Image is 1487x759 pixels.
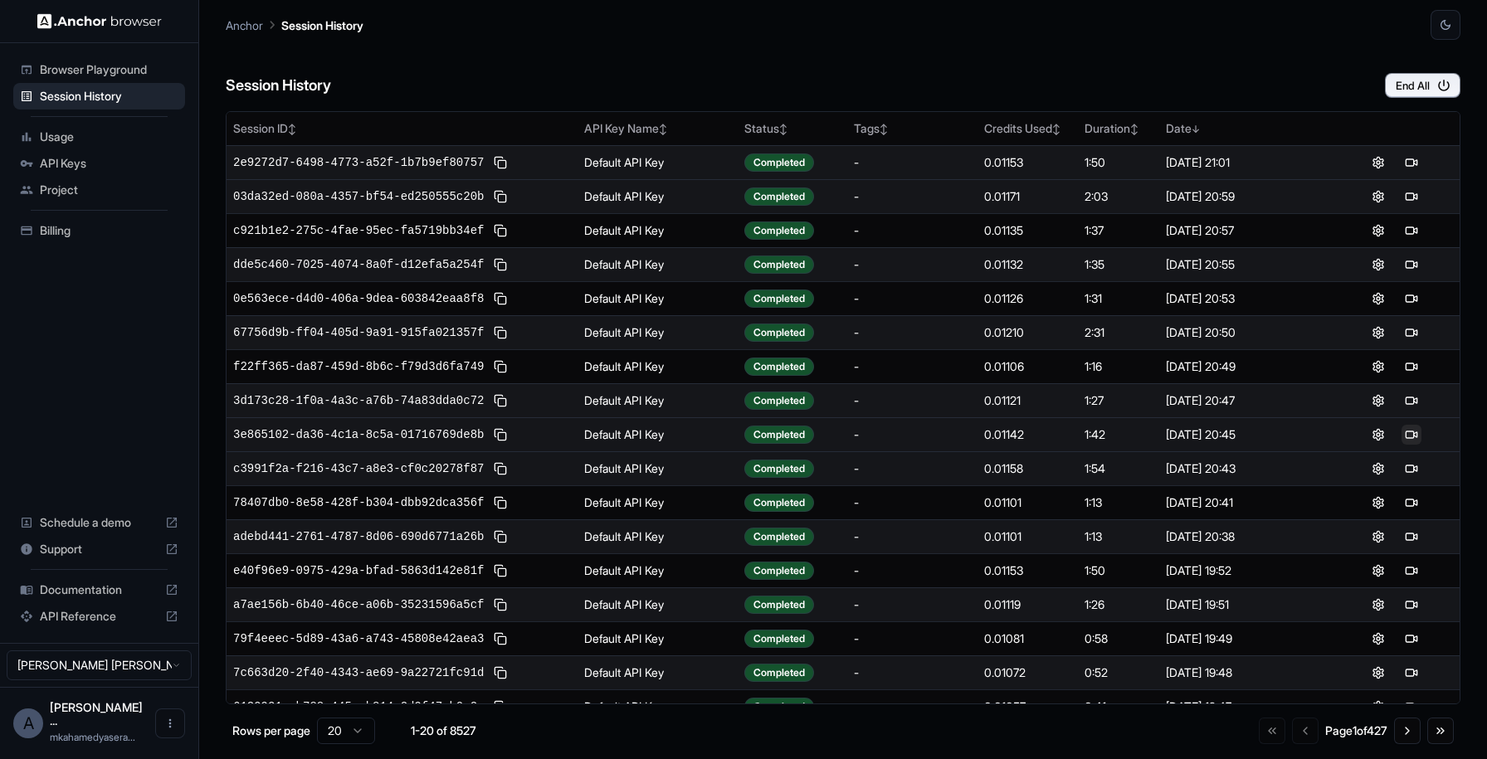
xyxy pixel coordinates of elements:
[744,324,814,342] div: Completed
[984,392,1071,409] div: 0.01121
[13,83,185,109] div: Session History
[854,256,971,273] div: -
[744,528,814,546] div: Completed
[233,528,484,545] span: adebd441-2761-4787-8d06-690d6771a26b
[578,145,738,179] td: Default API Key
[578,655,738,689] td: Default API Key
[1085,528,1153,545] div: 1:13
[13,217,185,244] div: Billing
[1166,290,1323,307] div: [DATE] 20:53
[40,182,178,198] span: Project
[984,324,1071,341] div: 0.01210
[233,222,484,239] span: c921b1e2-275c-4fae-95ec-fa5719bb34ef
[854,698,971,715] div: -
[1166,154,1323,171] div: [DATE] 21:01
[1166,596,1323,613] div: [DATE] 19:51
[40,155,178,172] span: API Keys
[578,587,738,621] td: Default API Key
[40,61,178,78] span: Browser Playground
[578,179,738,213] td: Default API Key
[233,630,484,647] span: 79f4eeec-5d89-43a6-a743-45808e42aea3
[233,426,484,443] span: 3e865102-da36-4c1a-8c5a-01716769de8b
[281,17,363,34] p: Session History
[1085,324,1153,341] div: 2:31
[984,460,1071,477] div: 0.01158
[578,621,738,655] td: Default API Key
[1166,120,1323,137] div: Date
[13,509,185,536] div: Schedule a demo
[1085,290,1153,307] div: 1:31
[13,577,185,603] div: Documentation
[578,315,738,349] td: Default API Key
[744,596,814,614] div: Completed
[578,553,738,587] td: Default API Key
[578,213,738,247] td: Default API Key
[50,700,143,727] span: Ahamed Yaser Arafath MK
[1166,358,1323,375] div: [DATE] 20:49
[50,731,135,743] span: mkahamedyaserarafath@gmail.com
[1085,392,1153,409] div: 1:27
[578,451,738,485] td: Default API Key
[1385,73,1460,98] button: End All
[744,289,814,308] div: Completed
[13,150,185,177] div: API Keys
[578,689,738,723] td: Default API Key
[744,120,841,137] div: Status
[578,349,738,383] td: Default API Key
[1085,222,1153,239] div: 1:37
[744,664,814,682] div: Completed
[854,188,971,205] div: -
[744,426,814,444] div: Completed
[854,392,971,409] div: -
[1166,698,1323,715] div: [DATE] 19:47
[1085,698,1153,715] div: 0:41
[1085,664,1153,681] div: 0:52
[233,154,484,171] span: 2e9272d7-6498-4773-a52f-1b7b9ef80757
[1085,494,1153,511] div: 1:13
[233,358,484,375] span: f22ff365-da87-459d-8b6c-f79d3d6fa749
[233,256,484,273] span: dde5c460-7025-4074-8a0f-d12efa5a254f
[744,460,814,478] div: Completed
[744,221,814,240] div: Completed
[854,528,971,545] div: -
[1166,562,1323,579] div: [DATE] 19:52
[226,16,363,34] nav: breadcrumb
[744,392,814,410] div: Completed
[1085,154,1153,171] div: 1:50
[226,17,263,34] p: Anchor
[854,630,971,647] div: -
[1052,123,1060,135] span: ↕
[40,222,178,239] span: Billing
[984,528,1071,545] div: 0.01101
[1085,120,1153,137] div: Duration
[578,383,738,417] td: Default API Key
[1085,358,1153,375] div: 1:16
[13,177,185,203] div: Project
[1166,222,1323,239] div: [DATE] 20:57
[233,460,484,477] span: c3991f2a-f216-43c7-a8e3-cf0c20278f87
[1192,123,1200,135] span: ↓
[13,708,43,738] div: A
[854,358,971,375] div: -
[744,255,814,274] div: Completed
[233,392,484,409] span: 3d173c28-1f0a-4a3c-a76b-74a83dda0c72
[40,581,158,598] span: Documentation
[1166,494,1323,511] div: [DATE] 20:41
[233,120,571,137] div: Session ID
[984,120,1071,137] div: Credits Used
[984,290,1071,307] div: 0.01126
[984,222,1071,239] div: 0.01135
[226,74,331,98] h6: Session History
[1166,392,1323,409] div: [DATE] 20:47
[1166,426,1323,443] div: [DATE] 20:45
[744,187,814,206] div: Completed
[40,129,178,145] span: Usage
[37,13,162,29] img: Anchor Logo
[40,541,158,557] span: Support
[233,290,484,307] span: 0e563ece-d4d0-406a-9dea-603842eaa8f8
[744,153,814,172] div: Completed
[233,324,484,341] span: 67756d9b-ff04-405d-9a91-915fa021357f
[1130,123,1138,135] span: ↕
[744,698,814,716] div: Completed
[1085,426,1153,443] div: 1:42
